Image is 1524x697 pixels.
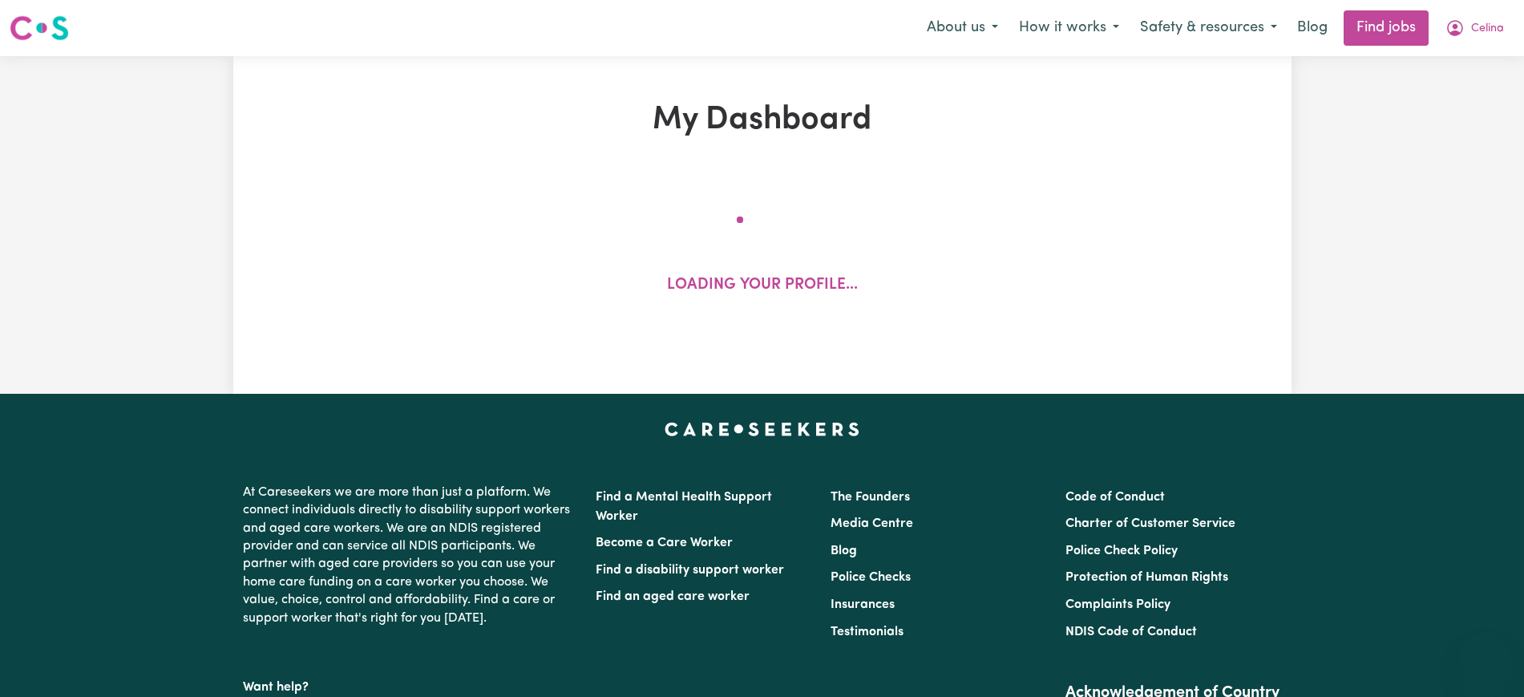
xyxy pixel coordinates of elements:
[831,545,857,557] a: Blog
[667,274,858,298] p: Loading your profile...
[831,517,913,530] a: Media Centre
[1009,11,1130,45] button: How it works
[1065,598,1170,611] a: Complaints Policy
[1065,545,1178,557] a: Police Check Policy
[10,10,69,47] a: Careseekers logo
[1065,626,1197,638] a: NDIS Code of Conduct
[916,11,1009,45] button: About us
[1435,11,1514,45] button: My Account
[665,423,859,436] a: Careseekers home page
[243,477,576,634] p: At Careseekers we are more than just a platform. We connect individuals directly to disability su...
[596,537,733,549] a: Become a Care Worker
[831,571,911,584] a: Police Checks
[1065,571,1228,584] a: Protection of Human Rights
[831,626,903,638] a: Testimonials
[1460,633,1511,684] iframe: Button to launch messaging window
[831,491,910,504] a: The Founders
[596,491,772,523] a: Find a Mental Health Support Worker
[596,564,784,577] a: Find a disability support worker
[1471,20,1504,38] span: Celina
[1065,491,1165,504] a: Code of Conduct
[1288,10,1337,46] a: Blog
[243,672,576,696] p: Want help?
[419,101,1106,140] h1: My Dashboard
[1130,11,1288,45] button: Safety & resources
[831,598,895,611] a: Insurances
[596,590,750,603] a: Find an aged care worker
[1065,517,1235,530] a: Charter of Customer Service
[1344,10,1429,46] a: Find jobs
[10,14,69,43] img: Careseekers logo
